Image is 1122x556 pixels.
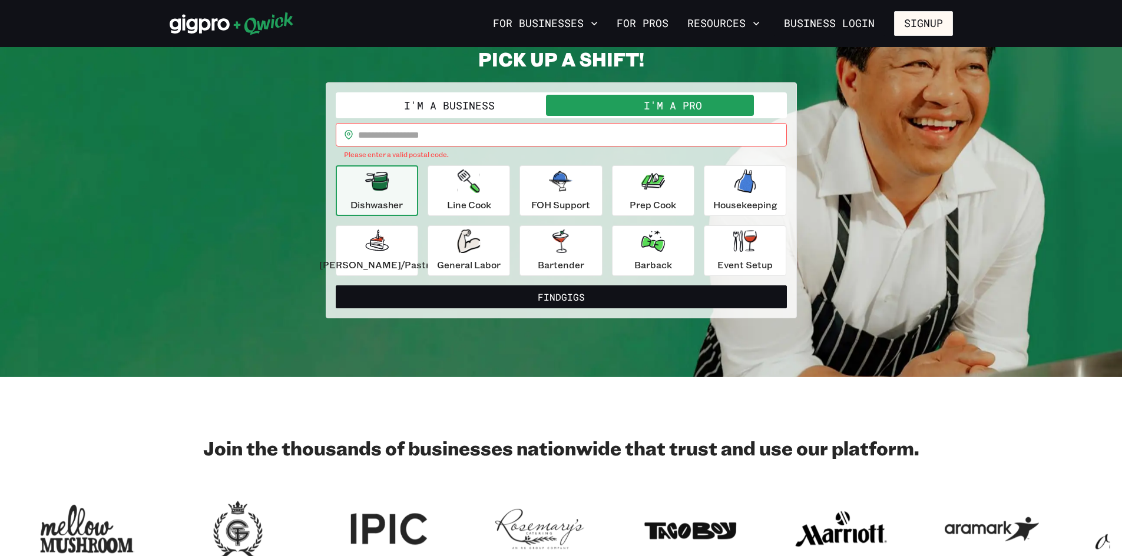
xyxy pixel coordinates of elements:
p: Event Setup [717,258,773,272]
button: Resources [683,14,764,34]
p: Barback [634,258,672,272]
button: Event Setup [704,225,786,276]
button: I'm a Pro [561,95,785,116]
p: Please enter a valid postal code. [344,149,779,161]
button: Dishwasher [336,165,418,216]
button: For Businesses [488,14,603,34]
button: Signup [894,11,953,36]
p: FOH Support [531,198,590,212]
p: Bartender [538,258,584,272]
button: [PERSON_NAME]/Pastry [336,225,418,276]
p: Dishwasher [350,198,403,212]
button: Housekeeping [704,165,786,216]
button: Prep Cook [612,165,694,216]
p: Line Cook [447,198,491,212]
p: [PERSON_NAME]/Pastry [319,258,435,272]
a: Business Login [774,11,885,36]
h2: PICK UP A SHIFT! [326,47,797,71]
p: Prep Cook [630,198,676,212]
button: Bartender [519,225,602,276]
button: Line Cook [428,165,510,216]
button: I'm a Business [338,95,561,116]
button: FOH Support [519,165,602,216]
p: Housekeeping [713,198,777,212]
button: General Labor [428,225,510,276]
button: Barback [612,225,694,276]
h2: Join the thousands of businesses nationwide that trust and use our platform. [170,436,953,460]
button: FindGigs [336,285,787,309]
a: For Pros [612,14,673,34]
p: General Labor [437,258,501,272]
